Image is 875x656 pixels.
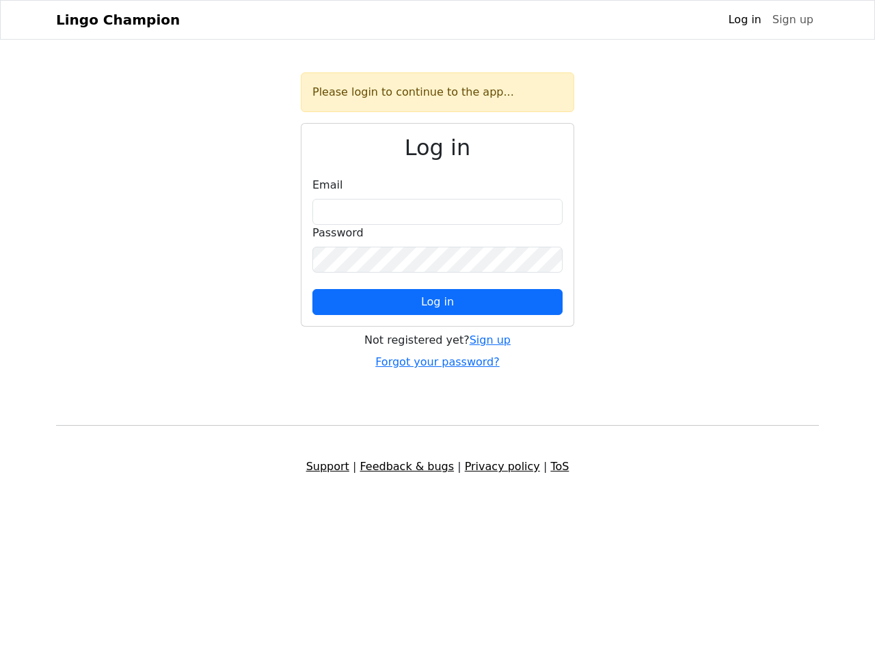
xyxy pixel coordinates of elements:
h2: Log in [312,135,563,161]
div: | | | [48,459,827,475]
a: Privacy policy [465,460,540,473]
button: Log in [312,289,563,315]
span: Log in [421,295,454,308]
a: Sign up [470,333,511,346]
a: ToS [550,460,569,473]
a: Sign up [767,6,819,33]
a: Forgot your password? [375,355,500,368]
a: Lingo Champion [56,6,180,33]
a: Support [306,460,349,473]
a: Feedback & bugs [360,460,454,473]
div: Not registered yet? [301,332,574,348]
label: Email [312,177,342,193]
a: Log in [723,6,766,33]
div: Please login to continue to the app... [301,72,574,112]
label: Password [312,225,364,241]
